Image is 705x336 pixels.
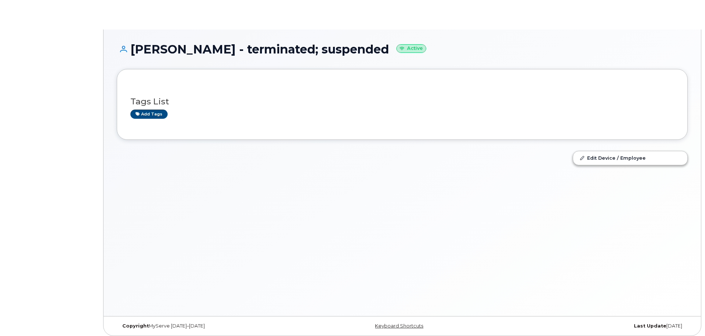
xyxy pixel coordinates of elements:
a: Edit Device / Employee [573,151,687,164]
a: Keyboard Shortcuts [375,323,423,329]
div: MyServe [DATE]–[DATE] [117,323,307,329]
small: Active [396,44,426,53]
strong: Last Update [634,323,666,329]
strong: Copyright [122,323,149,329]
h1: [PERSON_NAME] - terminated; suspended [117,43,688,56]
h3: Tags List [130,97,674,106]
div: [DATE] [497,323,688,329]
a: Add tags [130,110,168,119]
